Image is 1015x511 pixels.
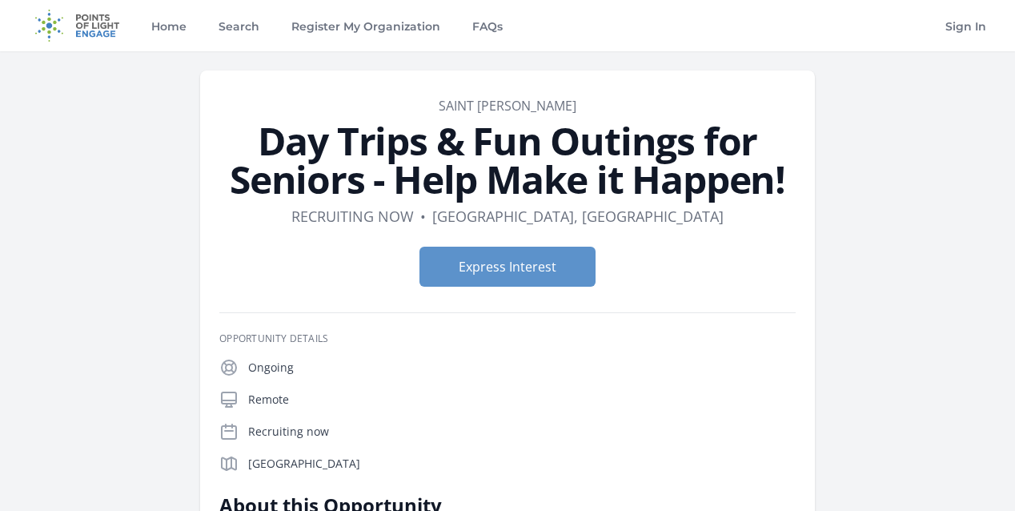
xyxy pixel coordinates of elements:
a: Saint [PERSON_NAME] [439,97,576,115]
h3: Opportunity Details [219,332,796,345]
dd: [GEOGRAPHIC_DATA], [GEOGRAPHIC_DATA] [432,205,724,227]
dd: Recruiting now [291,205,414,227]
p: Remote [248,392,796,408]
div: • [420,205,426,227]
p: Recruiting now [248,424,796,440]
p: Ongoing [248,360,796,376]
button: Express Interest [419,247,596,287]
p: [GEOGRAPHIC_DATA] [248,456,796,472]
h1: Day Trips & Fun Outings for Seniors - Help Make it Happen! [219,122,796,199]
